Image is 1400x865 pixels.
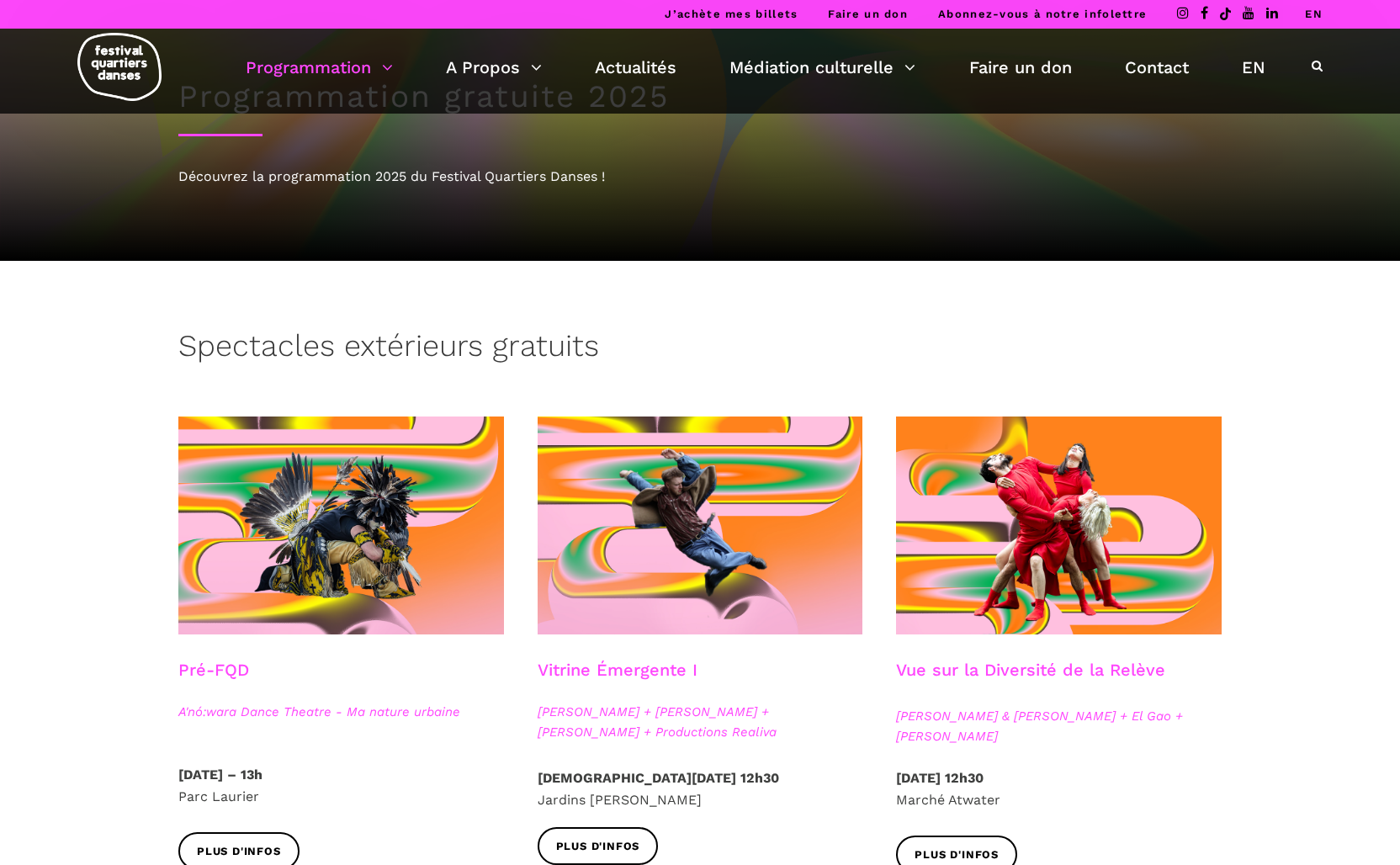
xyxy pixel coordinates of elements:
[896,770,984,786] strong: [DATE] 12h30
[538,767,863,810] p: Jardins [PERSON_NAME]
[538,770,779,786] strong: [DEMOGRAPHIC_DATA][DATE] 12h30
[896,706,1222,746] span: [PERSON_NAME] & [PERSON_NAME] + El Gao + [PERSON_NAME]
[828,8,908,20] a: Faire un don
[77,33,162,101] img: logo-fqd-med
[915,846,999,864] span: Plus d'infos
[729,53,915,82] a: Médiation culturelle
[246,53,393,82] a: Programmation
[538,827,659,865] a: Plus d'infos
[446,53,542,82] a: A Propos
[197,843,281,861] span: Plus d'infos
[896,660,1165,702] h3: Vue sur la Diversité de la Relève
[178,660,249,702] h3: Pré-FQD
[938,8,1147,20] a: Abonnez-vous à notre infolettre
[969,53,1072,82] a: Faire un don
[538,702,863,742] span: [PERSON_NAME] + [PERSON_NAME] + [PERSON_NAME] + Productions Realiva
[178,767,262,783] strong: [DATE] – 13h
[1242,53,1265,82] a: EN
[595,53,676,82] a: Actualités
[538,660,697,702] h3: Vitrine Émergente I
[556,838,640,856] span: Plus d'infos
[896,767,1222,810] p: Marché Atwater
[665,8,798,20] a: J’achète mes billets
[178,328,599,370] h3: Spectacles extérieurs gratuits
[178,166,1222,188] div: Découvrez la programmation 2025 du Festival Quartiers Danses !
[178,702,504,722] span: A'nó:wara Dance Theatre - Ma nature urbaine
[1305,8,1323,20] a: EN
[1125,53,1189,82] a: Contact
[178,764,504,807] p: Parc Laurier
